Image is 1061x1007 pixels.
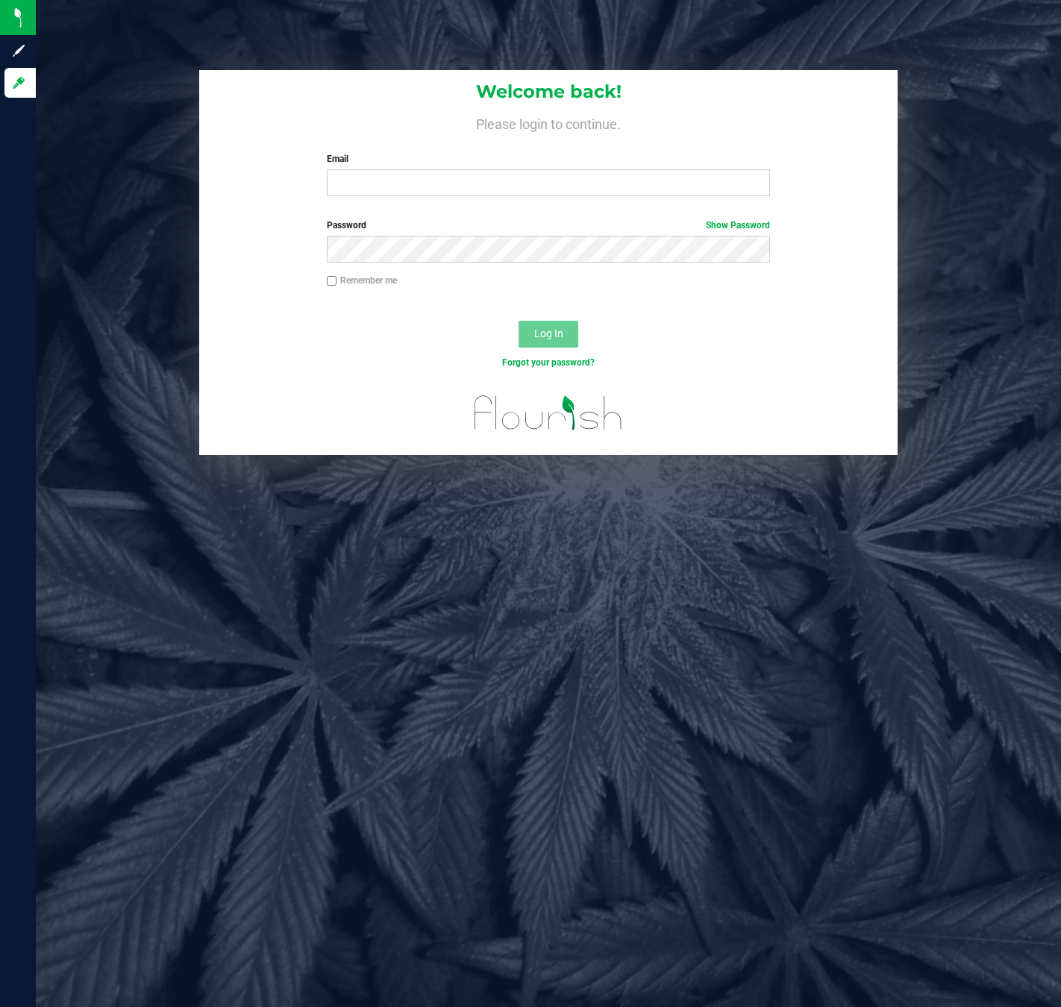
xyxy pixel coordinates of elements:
[11,43,26,58] inline-svg: Sign up
[519,321,578,348] button: Log In
[327,274,397,287] label: Remember me
[327,220,366,230] span: Password
[461,385,636,441] img: flourish_logo.svg
[199,82,898,101] h1: Welcome back!
[199,113,898,131] h4: Please login to continue.
[534,327,563,339] span: Log In
[327,152,770,166] label: Email
[327,276,337,286] input: Remember me
[11,75,26,90] inline-svg: Log in
[706,220,770,230] a: Show Password
[502,357,595,368] a: Forgot your password?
